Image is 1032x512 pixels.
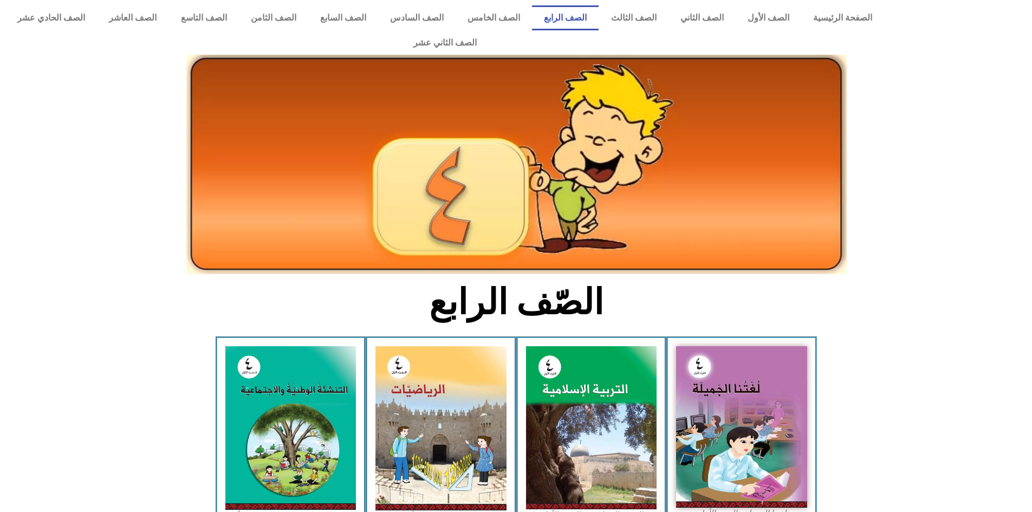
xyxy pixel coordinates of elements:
[456,5,532,30] a: الصف الخامس
[239,5,308,30] a: الصف الثامن
[5,30,884,55] a: الصف الثاني عشر
[378,5,456,30] a: الصف السادس
[308,5,378,30] a: الصف السابع
[168,5,238,30] a: الصف التاسع
[599,5,668,30] a: الصف الثالث
[97,5,168,30] a: الصف العاشر
[532,5,599,30] a: الصف الرابع
[5,5,97,30] a: الصف الحادي عشر
[337,281,695,323] h2: الصّف الرابع
[668,5,736,30] a: الصف الثاني
[801,5,884,30] a: الصفحة الرئيسية
[736,5,801,30] a: الصف الأول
